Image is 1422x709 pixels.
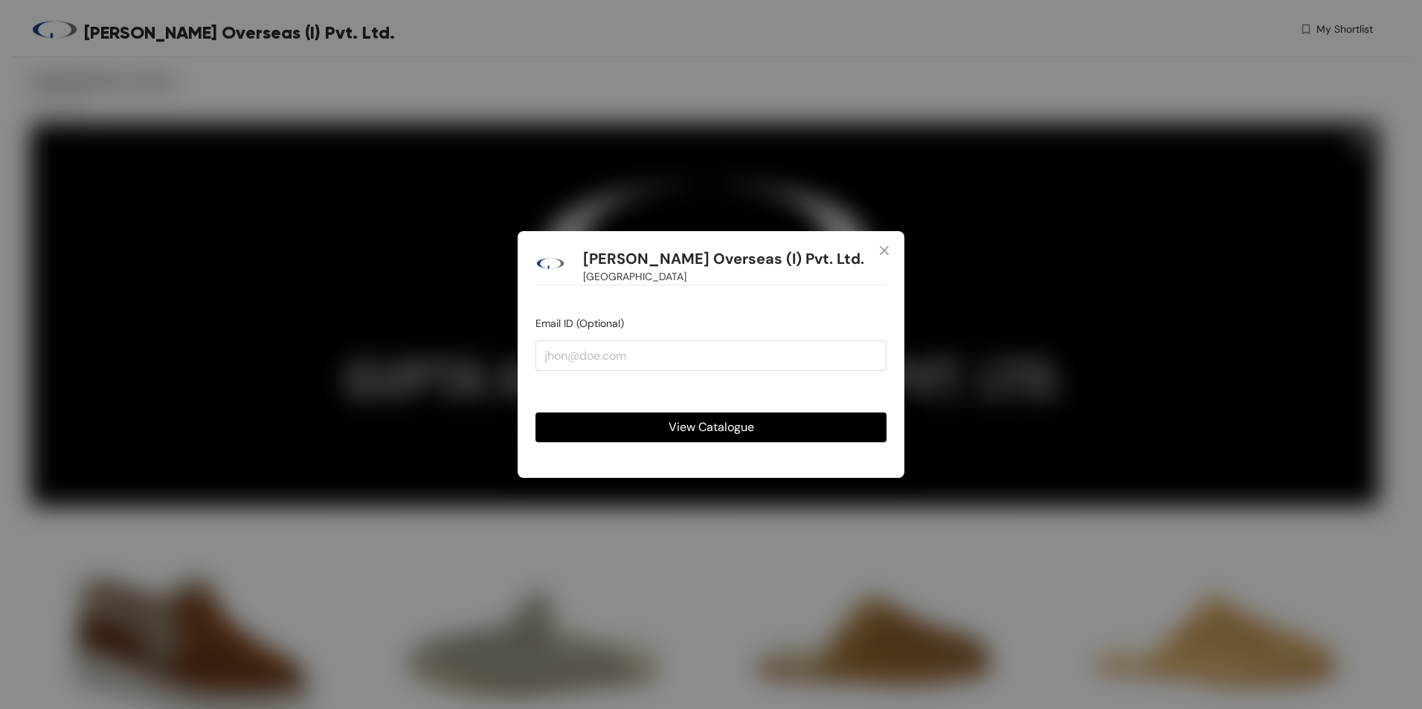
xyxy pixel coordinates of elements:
button: Close [864,231,904,271]
span: View Catalogue [669,418,754,436]
button: View Catalogue [535,412,887,442]
span: Email ID (Optional) [535,317,624,330]
span: [GEOGRAPHIC_DATA] [583,268,686,285]
input: jhon@doe.com [535,340,887,370]
span: close [878,245,890,256]
img: Buyer Portal [535,249,565,279]
h1: [PERSON_NAME] Overseas (I) Pvt. Ltd. [583,250,864,268]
